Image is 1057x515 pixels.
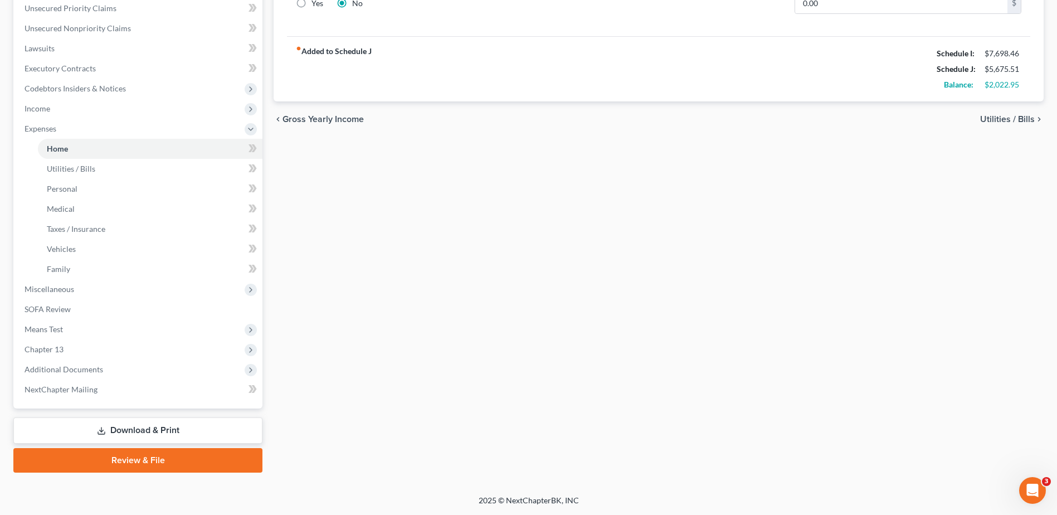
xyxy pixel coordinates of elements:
a: Review & File [13,448,262,473]
a: Unsecured Nonpriority Claims [16,18,262,38]
span: Unsecured Priority Claims [25,3,116,13]
span: Personal [47,184,77,193]
span: 3 [1042,477,1051,486]
div: $2,022.95 [985,79,1021,90]
span: Home [47,144,68,153]
span: Utilities / Bills [980,115,1035,124]
span: Income [25,104,50,113]
div: $7,698.46 [985,48,1021,59]
iframe: Intercom live chat [1019,477,1046,504]
strong: Added to Schedule J [296,46,372,93]
a: Medical [38,199,262,219]
a: Utilities / Bills [38,159,262,179]
a: Vehicles [38,239,262,259]
a: SOFA Review [16,299,262,319]
span: Gross Yearly Income [282,115,364,124]
i: chevron_left [274,115,282,124]
a: Personal [38,179,262,199]
span: Family [47,264,70,274]
span: Lawsuits [25,43,55,53]
strong: Schedule J: [937,64,976,74]
span: Expenses [25,124,56,133]
span: Utilities / Bills [47,164,95,173]
span: Means Test [25,324,63,334]
a: Home [38,139,262,159]
span: Vehicles [47,244,76,254]
i: fiber_manual_record [296,46,301,51]
span: Chapter 13 [25,344,64,354]
a: Family [38,259,262,279]
span: Medical [47,204,75,213]
a: NextChapter Mailing [16,380,262,400]
strong: Balance: [944,80,973,89]
a: Taxes / Insurance [38,219,262,239]
span: Miscellaneous [25,284,74,294]
button: chevron_left Gross Yearly Income [274,115,364,124]
a: Executory Contracts [16,59,262,79]
div: 2025 © NextChapterBK, INC [211,495,846,515]
span: Unsecured Nonpriority Claims [25,23,131,33]
span: SOFA Review [25,304,71,314]
span: Additional Documents [25,365,103,374]
span: Executory Contracts [25,64,96,73]
div: $5,675.51 [985,64,1021,75]
strong: Schedule I: [937,48,975,58]
span: Taxes / Insurance [47,224,105,234]
a: Lawsuits [16,38,262,59]
span: NextChapter Mailing [25,385,98,394]
a: Download & Print [13,417,262,444]
button: Utilities / Bills chevron_right [980,115,1044,124]
span: Codebtors Insiders & Notices [25,84,126,93]
i: chevron_right [1035,115,1044,124]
